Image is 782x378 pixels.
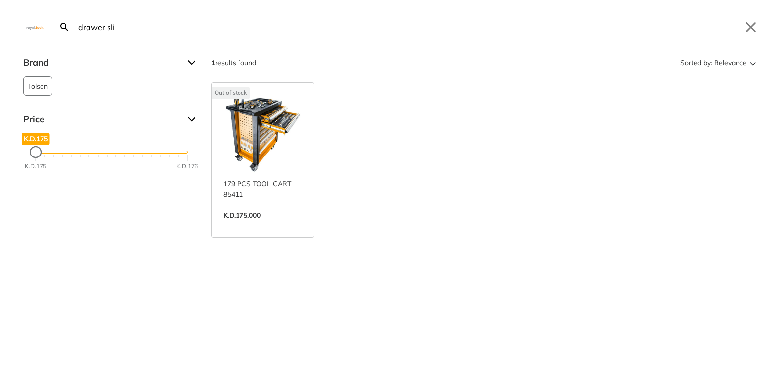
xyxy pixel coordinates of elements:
[211,55,256,70] div: results found
[747,57,759,68] svg: Sort
[59,22,70,33] svg: Search
[23,25,47,29] img: Close
[211,58,215,67] strong: 1
[23,55,180,70] span: Brand
[714,55,747,70] span: Relevance
[176,162,198,171] div: K.D.176
[743,20,759,35] button: Close
[678,55,759,70] button: Sorted by:Relevance Sort
[212,87,250,99] div: Out of stock
[30,146,42,158] div: Maximum Price
[25,162,46,171] div: K.D.175
[23,76,52,96] button: Tolsen
[76,16,737,39] input: Search…
[23,111,180,127] span: Price
[28,77,48,95] span: Tolsen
